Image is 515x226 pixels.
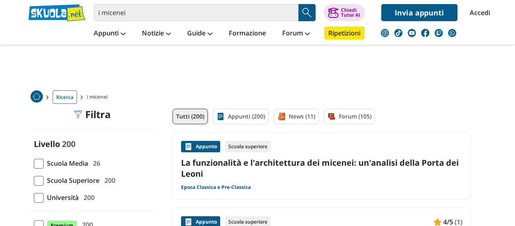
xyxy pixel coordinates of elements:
span: Scuola Media [44,158,88,169]
a: Appunti (200) [213,109,269,124]
a: Ripetizioni [324,26,365,39]
div: Chiedi Tutor AI [341,8,360,18]
img: WhatsApp [448,29,456,37]
input: Cerca appunti, riassunti o versioni [94,4,298,21]
a: Formazione [227,26,268,41]
a: Tutti (200) [172,109,208,124]
img: Appunti contenuto [184,218,192,226]
button: Search Button [298,4,316,21]
a: News (11) [274,109,319,124]
img: Appunti contenuto [184,143,192,151]
div: Scuola superiore [225,141,271,152]
a: Appunti [92,26,128,41]
a: Notizie [140,26,173,41]
a: Invia appunti [381,4,458,21]
div: Filtra [74,109,111,120]
div: Appunto [181,141,220,152]
img: Filtra filtri mobile [74,110,82,118]
a: Guide [185,26,214,41]
img: Appunti filtro contenuto [217,112,225,121]
img: youtube [408,29,416,37]
a: Forum [280,26,312,41]
span: i micenei [87,90,111,104]
img: Forum filtro contenuto [327,112,336,121]
span: 200 [101,175,115,186]
img: twitch [435,29,443,37]
img: facebook [421,29,429,37]
span: Università [44,192,79,203]
label: Livello [34,138,60,149]
a: Epoca Classica e Pre-Classica [181,184,251,191]
a: Forum (105) [324,109,375,124]
img: tiktok [394,29,402,37]
img: Appunti contenuto [433,218,442,226]
a: La funzionalità e l'architettura dei micenei: un'analisi della Porta dei Leoni [181,157,462,179]
img: News filtro contenuto [277,112,285,121]
a: Home [31,90,43,104]
img: instagram [381,29,389,37]
a: Accedi [470,4,487,21]
span: 26 [90,158,100,169]
a: Ricerca [53,90,77,104]
span: 200 [62,138,75,149]
span: Scuola Superiore [44,175,99,186]
button: ChiediTutor AI [324,4,365,21]
img: Cerca appunti, riassunti o versioni [301,7,313,19]
img: Home [31,90,43,103]
span: 200 [80,192,95,203]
